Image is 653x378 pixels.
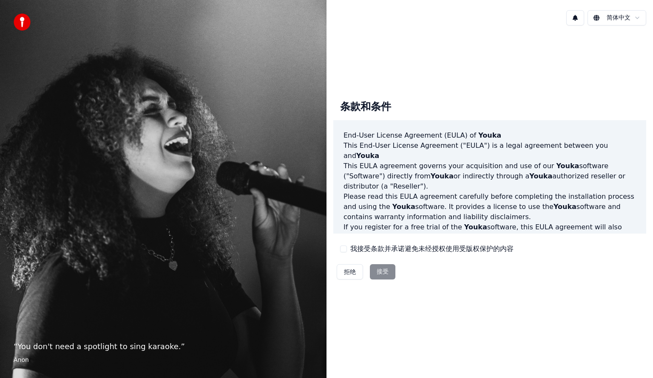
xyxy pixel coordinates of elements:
button: 拒绝 [337,264,363,279]
img: youka [14,14,31,31]
span: Youka [356,152,379,160]
p: “ You don't need a spotlight to sing karaoke. ” [14,341,313,353]
h3: End-User License Agreement (EULA) of [344,130,636,141]
p: Please read this EULA agreement carefully before completing the installation process and using th... [344,192,636,222]
div: 条款和条件 [333,93,398,121]
span: Youka [554,203,576,211]
span: Youka [464,223,487,231]
p: If you register for a free trial of the software, this EULA agreement will also govern that trial... [344,222,636,263]
span: Youka [431,172,454,180]
span: Youka [556,162,579,170]
span: Youka [571,233,594,241]
footer: Anon [14,356,313,364]
label: 我接受条款并承诺避免未经授权使用受版权保护的内容 [350,244,514,254]
p: This End-User License Agreement ("EULA") is a legal agreement between you and [344,141,636,161]
span: Youka [478,131,501,139]
span: Youka [392,203,415,211]
span: Youka [529,172,552,180]
p: This EULA agreement governs your acquisition and use of our software ("Software") directly from o... [344,161,636,192]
